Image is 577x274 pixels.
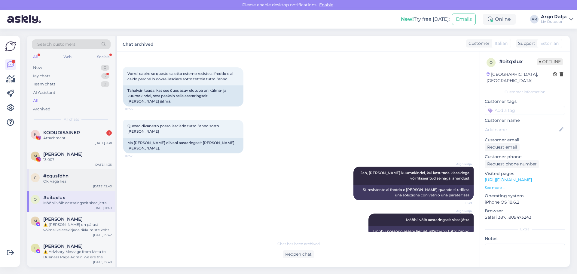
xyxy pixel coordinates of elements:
div: Request email [485,143,520,151]
p: Operating system [485,193,565,199]
div: Team chats [33,81,55,87]
div: Ma [PERSON_NAME] diivani aastaringselt [PERSON_NAME] [PERSON_NAME]. [123,138,243,153]
span: #oitqxlux [43,195,65,200]
div: New [33,65,42,71]
div: [DATE] 11:40 [93,206,112,210]
div: Attachment [43,135,112,141]
span: K [34,132,37,137]
input: Add a tag [485,106,565,115]
span: Massimo Poggiali [43,217,83,222]
span: o [34,197,37,202]
p: Visited pages [485,171,565,177]
div: Customer information [485,89,565,95]
div: [DATE] 9:38 [95,141,112,145]
span: Jah, [PERSON_NAME] kuumakindel, kui kasutada klaasidega või fikseeritud seinaga lahendust [361,171,470,180]
div: 2 [101,73,109,79]
div: ⚠️ [PERSON_NAME] on pärast võimalike eeskirjade rikkumiste kohta käivat teavitust lisatud ajutist... [43,222,112,233]
div: My chats [33,73,50,79]
span: L [34,246,36,250]
span: Vorrei capire se questo salotto esterno resiste al freddo e al caldo perché lo dovrei lasciare so... [127,71,234,81]
span: Chat has been archived [277,241,320,247]
div: Try free [DATE]: [401,16,450,23]
div: Tahaksin teada, kas see õues asuv elutuba on külma- ja kuumakindel, sest peaksin selle aastarings... [123,85,243,106]
img: Askly Logo [5,41,16,52]
a: [URL][DOMAIN_NAME] [485,177,532,183]
div: Mööbli võib aastaringselt sisse jätta [43,200,112,206]
div: Ok, väga hea! [43,179,112,184]
span: Liz Armstrong [43,244,83,249]
div: [GEOGRAPHIC_DATA], [GEOGRAPHIC_DATA] [487,71,553,84]
span: Search customers [37,41,75,48]
span: Italian [495,40,508,47]
input: Add name [485,126,558,133]
label: Chat archived [123,39,154,48]
span: Estonian [540,40,559,47]
span: Enable [317,2,335,8]
span: 11:39 [449,201,472,205]
div: AI Assistant [33,90,55,96]
div: 0 [101,65,109,71]
p: Safari 387.1.809473243 [485,214,565,220]
div: [DATE] 12:49 [93,260,112,264]
b: New! [401,16,414,22]
div: Argo Ralja [541,14,567,19]
span: Argo Ralja [449,162,472,166]
a: Argo RaljaLiv Outdoor [541,14,573,24]
div: ⚠️ Advisory Message from Meta to Business Page Admin We are the Meta Community Care Division. Fol... [43,249,112,260]
p: Customer name [485,117,565,124]
div: Support [516,40,535,47]
span: 10:56 [125,107,148,111]
div: Reopen chat [283,250,314,258]
div: Archived [33,106,50,112]
p: Browser [485,208,565,214]
div: AR [530,15,539,23]
div: [DATE] 12:43 [93,184,112,189]
div: All [32,53,39,61]
div: Liv Outdoor [541,19,567,24]
div: 13:00? [43,157,112,162]
span: Maribel Lopez [43,152,83,157]
span: M [34,154,37,158]
div: [DATE] 4:35 [94,162,112,167]
div: # oitqxlux [499,58,537,65]
p: Customer email [485,137,565,143]
span: #cqusfdhn [43,173,69,179]
div: Socials [96,53,111,61]
span: Argo Ralja [449,209,472,213]
div: Request phone number [485,160,539,168]
p: Customer tags [485,98,565,105]
div: I mobili possono essere lasciati all'interno tutto l'anno [368,226,474,236]
div: All [33,98,38,104]
button: Emails [452,14,476,25]
span: Questo divanetto posso lasciarlo tutto l’anno sotto [PERSON_NAME] [127,124,220,134]
div: 1 [106,130,112,136]
div: 0 [101,81,109,87]
span: Mööbli võib aastaringselt sisse jätta [406,217,469,222]
span: KODUDISAINER [43,130,80,135]
div: Web [62,53,73,61]
span: o [490,60,493,65]
span: Offline [537,58,563,65]
p: See more ... [485,185,565,190]
p: iPhone OS 18.6.2 [485,199,565,205]
div: [DATE] 19:42 [93,233,112,237]
div: Extra [485,226,565,232]
p: Customer phone [485,154,565,160]
div: Sì, resistente al freddo e [PERSON_NAME] quando si utilizza una soluzione con vetri o una parete ... [353,185,474,200]
span: M [34,219,37,223]
span: All chats [64,117,79,122]
span: 10:57 [125,154,148,158]
span: c [34,175,37,180]
div: Online [483,14,516,25]
div: Customer [466,40,490,47]
p: Notes [485,236,565,242]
